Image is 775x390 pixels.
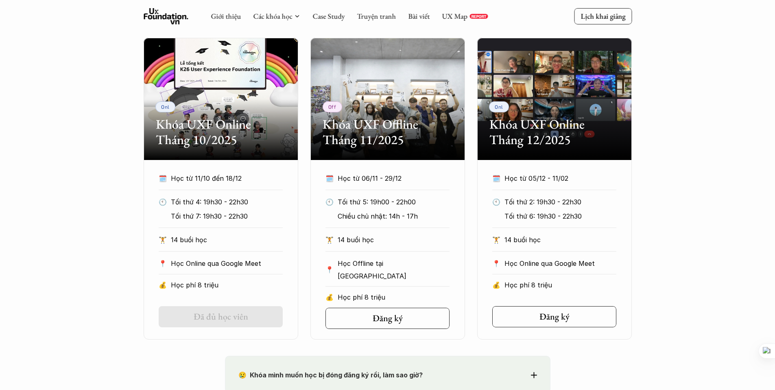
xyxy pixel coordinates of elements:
[211,11,241,21] a: Giới thiệu
[408,11,430,21] a: Bài viết
[504,234,616,246] p: 14 buổi học
[171,196,283,208] p: Tối thứ 4: 19h30 - 22h30
[238,371,423,379] strong: 😢 Khóa mình muốn học bị đóng đăng ký rồi, làm sao giờ?
[338,196,450,208] p: Tối thứ 5: 19h00 - 22h00
[338,210,450,222] p: Chiều chủ nhật: 14h - 17h
[171,172,268,184] p: Học từ 11/10 đến 18/12
[194,311,248,322] h5: Đã đủ học viên
[492,234,500,246] p: 🏋️
[325,172,334,184] p: 🗓️
[171,210,283,222] p: Tối thứ 7: 19h30 - 22h30
[159,196,167,208] p: 🕙
[338,172,434,184] p: Học từ 06/11 - 29/12
[492,279,500,291] p: 💰
[574,8,632,24] a: Lịch khai giảng
[156,116,286,148] h2: Khóa UXF Online Tháng 10/2025
[504,279,616,291] p: Học phí 8 triệu
[492,260,500,267] p: 📍
[171,234,283,246] p: 14 buổi học
[338,234,450,246] p: 14 buổi học
[171,257,283,269] p: Học Online qua Google Meet
[469,14,488,19] a: REPORT
[504,257,616,269] p: Học Online qua Google Meet
[504,196,616,208] p: Tối thứ 2: 19h30 - 22h30
[159,260,167,267] p: 📍
[442,11,467,21] a: UX Map
[357,11,396,21] a: Truyện tranh
[504,210,616,222] p: Tối thứ 6: 19h30 - 22h30
[325,234,334,246] p: 🏋️
[325,266,334,274] p: 📍
[161,104,170,110] p: Onl
[325,308,450,329] a: Đăng ký
[489,116,620,148] h2: Khóa UXF Online Tháng 12/2025
[312,11,345,21] a: Case Study
[325,196,334,208] p: 🕙
[492,306,616,327] a: Đăng ký
[338,291,450,303] p: Học phí 8 triệu
[581,11,625,21] p: Lịch khai giảng
[504,172,601,184] p: Học từ 05/12 - 11/02
[171,279,283,291] p: Học phí 8 triệu
[495,104,503,110] p: Onl
[328,104,336,110] p: Off
[159,234,167,246] p: 🏋️
[325,291,334,303] p: 💰
[323,116,453,148] h2: Khóa UXF Offline Tháng 11/2025
[159,279,167,291] p: 💰
[471,14,486,19] p: REPORT
[373,313,403,324] h5: Đăng ký
[338,257,450,282] p: Học Offline tại [GEOGRAPHIC_DATA]
[253,11,292,21] a: Các khóa học
[539,311,570,322] h5: Đăng ký
[492,172,500,184] p: 🗓️
[159,172,167,184] p: 🗓️
[492,196,500,208] p: 🕙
